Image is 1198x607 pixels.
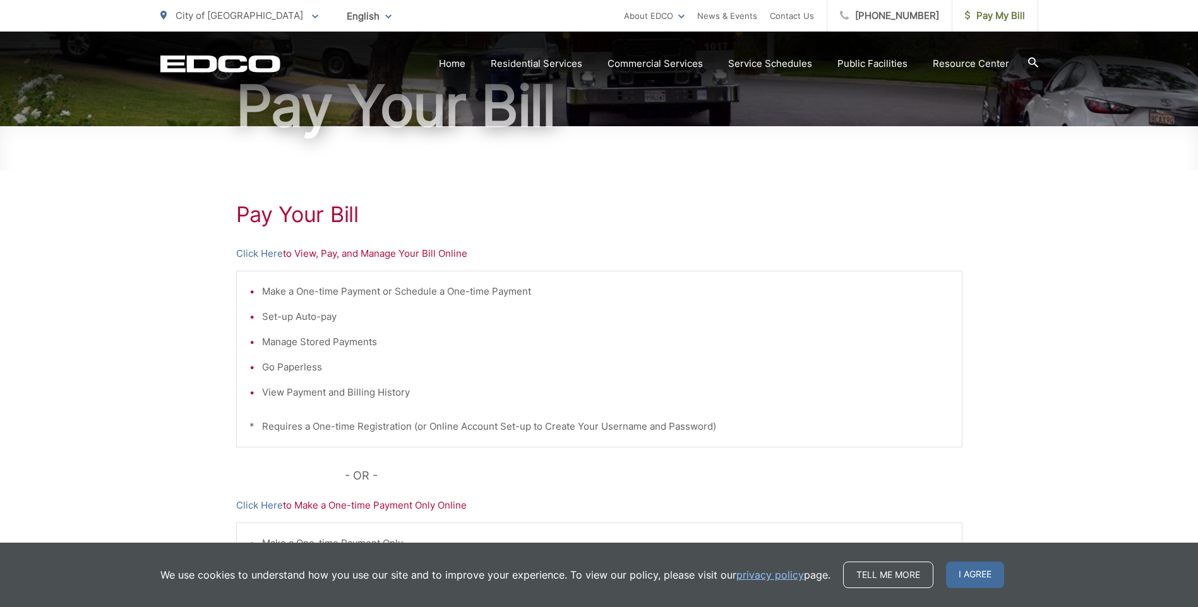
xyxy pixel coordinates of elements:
[965,8,1025,23] span: Pay My Bill
[262,309,949,324] li: Set-up Auto-pay
[236,202,962,227] h1: Pay Your Bill
[624,8,685,23] a: About EDCO
[770,8,814,23] a: Contact Us
[236,246,283,261] a: Click Here
[491,56,582,71] a: Residential Services
[160,74,1038,138] h1: Pay Your Bill
[262,334,949,350] li: Manage Stored Payments
[160,567,830,582] p: We use cookies to understand how you use our site and to improve your experience. To view our pol...
[160,55,280,73] a: EDCD logo. Return to the homepage.
[249,419,949,434] p: * Requires a One-time Registration (or Online Account Set-up to Create Your Username and Password)
[262,385,949,400] li: View Payment and Billing History
[262,360,949,375] li: Go Paperless
[837,56,907,71] a: Public Facilities
[176,9,303,21] span: City of [GEOGRAPHIC_DATA]
[697,8,757,23] a: News & Events
[236,246,962,261] p: to View, Pay, and Manage Your Bill Online
[946,562,1004,588] span: I agree
[262,536,949,551] li: Make a One-time Payment Only
[608,56,703,71] a: Commercial Services
[843,562,933,588] a: Tell me more
[933,56,1009,71] a: Resource Center
[236,498,283,513] a: Click Here
[345,466,962,485] p: - OR -
[728,56,812,71] a: Service Schedules
[236,498,962,513] p: to Make a One-time Payment Only Online
[736,567,804,582] a: privacy policy
[337,5,401,27] span: English
[439,56,465,71] a: Home
[262,284,949,299] li: Make a One-time Payment or Schedule a One-time Payment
